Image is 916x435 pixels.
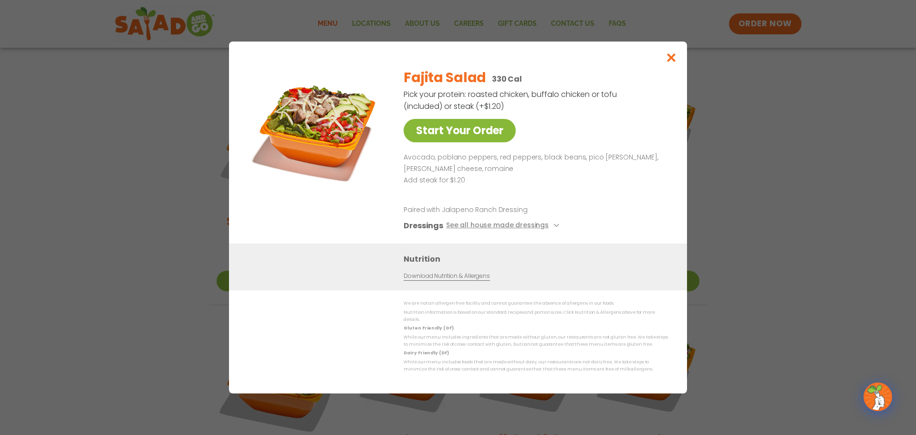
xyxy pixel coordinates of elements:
p: Nutrition information is based on our standard recipes and portion sizes. Click Nutrition & Aller... [404,309,668,324]
h2: Fajita Salad [404,68,486,88]
button: See all house made dressings [446,220,562,232]
strong: Dairy Friendly (DF) [404,350,448,356]
h3: Dressings [404,220,443,232]
p: While our menu includes foods that are made without dairy, our restaurants are not dairy free. We... [404,358,668,373]
p: While our menu includes ingredients that are made without gluten, our restaurants are not gluten ... [404,334,668,349]
p: Avocado, poblano peppers, red peppers, black beans, pico [PERSON_NAME], [PERSON_NAME] cheese, rom... [404,152,664,175]
p: 330 Cal [492,73,522,85]
p: We are not an allergen free facility and cannot guarantee the absence of allergens in our foods. [404,300,668,307]
img: wpChatIcon [864,383,891,410]
p: Paired with Jalapeno Ranch Dressing [404,205,580,215]
p: Add steak for $1.20 [404,175,664,186]
strong: Gluten Friendly (GF) [404,325,453,331]
a: Download Nutrition & Allergens [404,272,489,281]
p: Pick your protein: roasted chicken, buffalo chicken or tofu (included) or steak (+$1.20) [404,88,618,112]
img: Featured product photo for Fajita Salad [250,61,384,194]
button: Close modal [656,42,687,74]
a: Start Your Order [404,119,516,142]
h3: Nutrition [404,253,673,265]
